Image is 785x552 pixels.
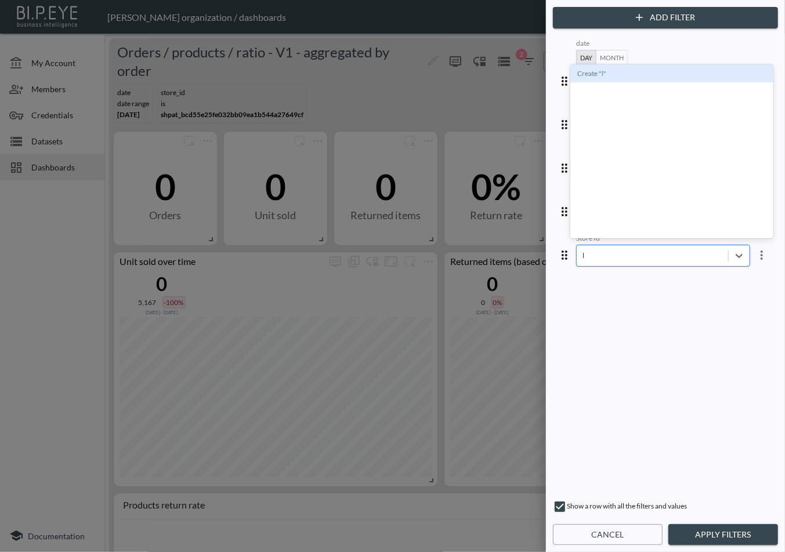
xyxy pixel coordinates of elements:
[570,64,773,82] div: Create "l"
[668,524,778,546] button: Apply Filters
[553,524,663,546] button: Cancel
[576,39,773,93] div: 2025-05-01
[750,244,773,267] button: more
[576,50,596,66] button: Day
[596,50,628,66] button: Month
[576,234,750,245] div: Store Id
[553,7,778,28] button: Add Filter
[576,39,750,50] div: date
[553,500,778,518] div: Show a row with all the filters and values
[570,64,773,84] span: Create "l"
